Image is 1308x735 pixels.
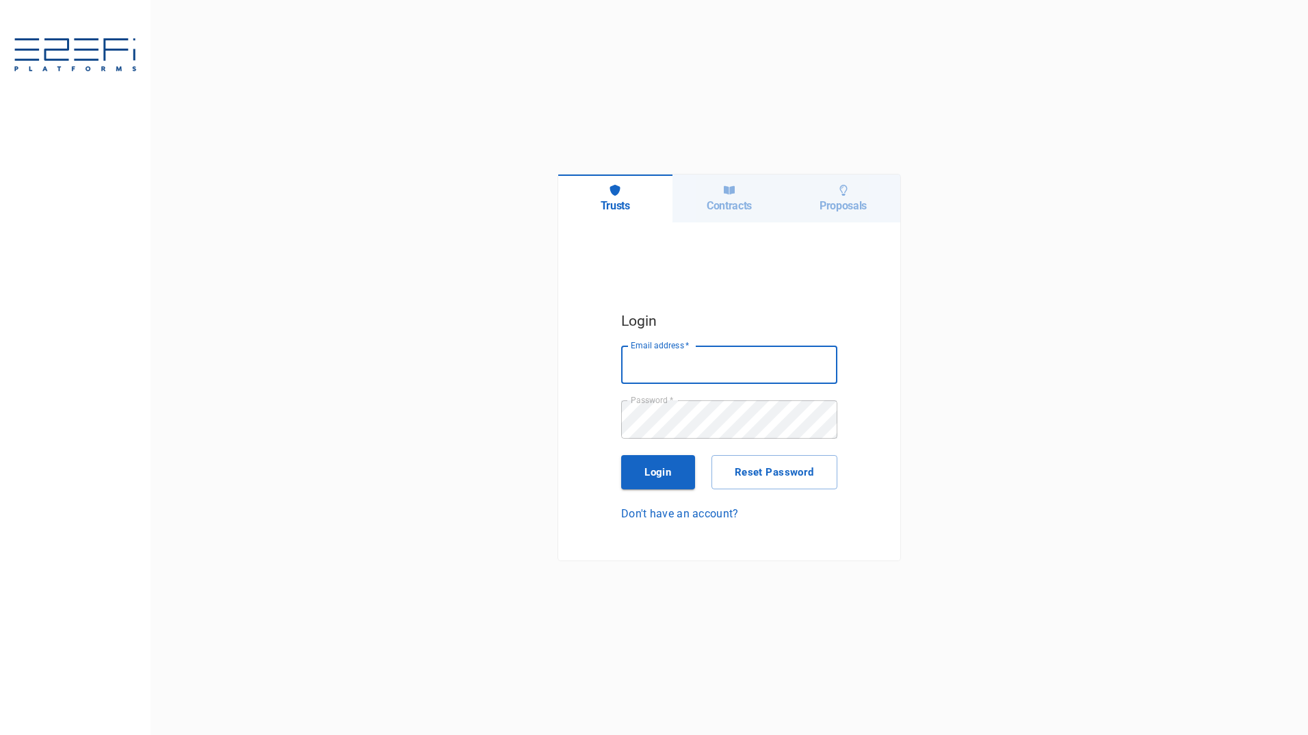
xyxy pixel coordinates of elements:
h5: Login [621,309,837,333]
h6: Contracts [707,199,752,212]
label: Email address [631,339,690,351]
a: Don't have an account? [621,506,837,521]
img: E2EFiPLATFORMS-7f06cbf9.svg [14,38,137,74]
h6: Trusts [601,199,630,212]
button: Login [621,455,695,489]
h6: Proposals [820,199,867,212]
button: Reset Password [711,455,837,489]
label: Password [631,394,673,406]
